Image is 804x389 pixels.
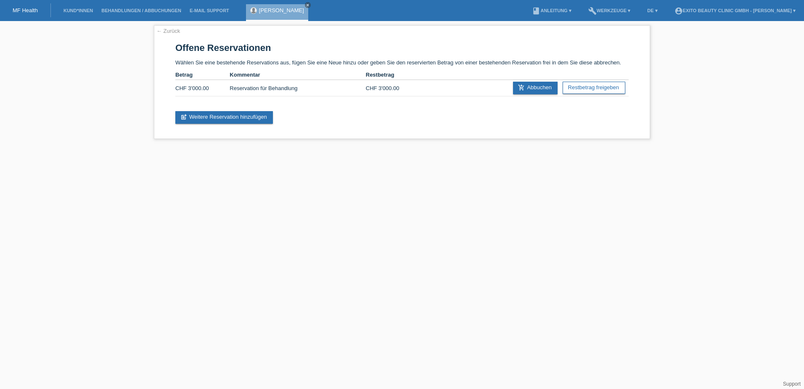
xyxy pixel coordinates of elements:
th: Restbetrag [366,70,420,80]
a: Kund*innen [59,8,97,13]
a: ← Zurück [156,28,180,34]
i: build [588,7,597,15]
a: DE ▾ [643,8,661,13]
a: add_shopping_cartAbbuchen [513,82,558,94]
a: Restbetrag freigeben [563,82,625,94]
a: E-Mail Support [185,8,233,13]
a: MF Health [13,7,38,13]
i: close [306,3,310,7]
th: Kommentar [230,70,365,80]
a: buildWerkzeuge ▾ [584,8,635,13]
a: Behandlungen / Abbuchungen [97,8,185,13]
td: CHF 3'000.00 [366,80,420,96]
h1: Offene Reservationen [175,43,629,53]
a: bookAnleitung ▾ [528,8,575,13]
td: Reservation für Behandlung [230,80,365,96]
td: CHF 3'000.00 [175,80,230,96]
div: Wählen Sie eine bestehende Reservations aus, fügen Sie eine Neue hinzu oder geben Sie den reservi... [154,25,650,139]
th: Betrag [175,70,230,80]
a: close [305,2,311,8]
i: post_add [180,114,187,120]
a: [PERSON_NAME] [259,7,304,13]
a: post_addWeitere Reservation hinzufügen [175,111,273,124]
i: account_circle [674,7,683,15]
a: Support [783,381,801,387]
i: book [532,7,540,15]
i: add_shopping_cart [518,84,525,91]
a: account_circleExito Beauty Clinic GmbH - [PERSON_NAME] ▾ [670,8,800,13]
